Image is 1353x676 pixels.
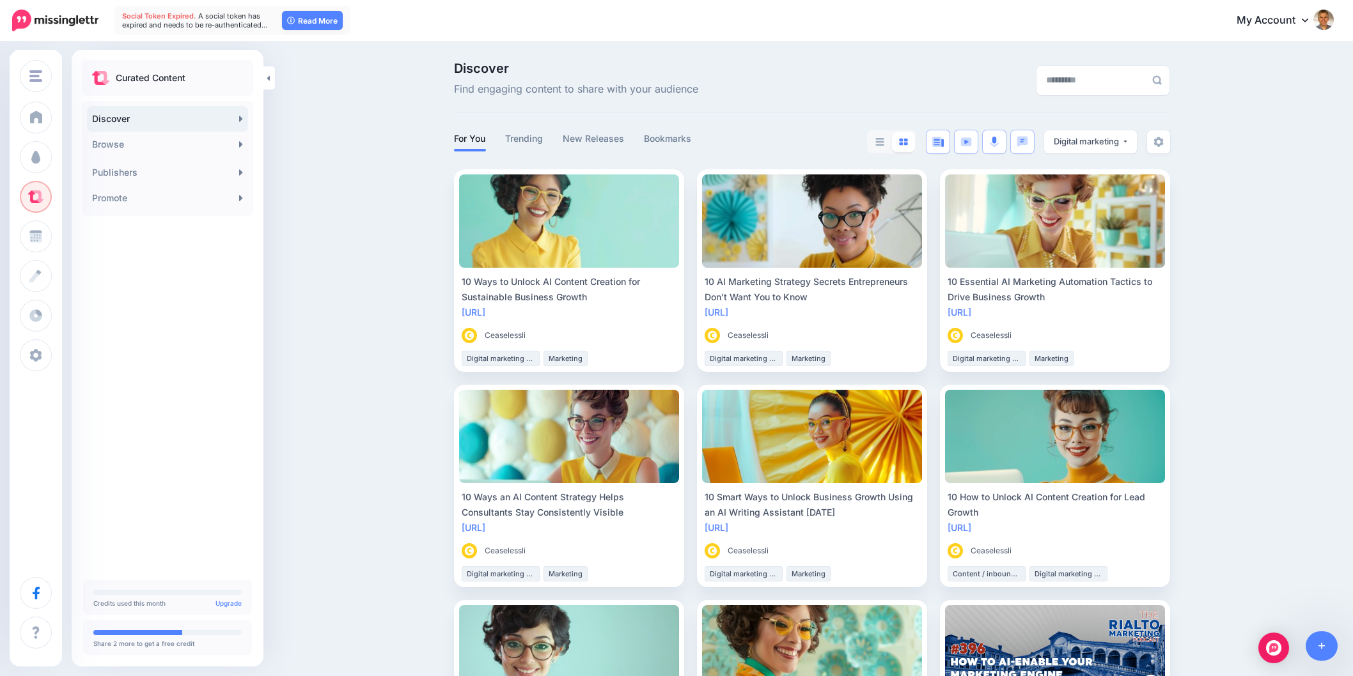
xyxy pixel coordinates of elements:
a: For You [454,131,486,146]
span: Ceaselessli [971,544,1012,557]
p: Curated Content [116,70,185,86]
span: Ceaselessli [728,544,769,557]
span: Ceaselessli [485,329,526,342]
li: Digital marketing strategy [462,351,540,366]
a: [URL] [462,522,485,533]
div: 10 Ways an AI Content Strategy Helps Consultants Stay Consistently Visible [462,489,677,520]
a: [URL] [705,522,728,533]
a: Promote [87,185,248,211]
img: settings-grey.png [1154,137,1164,147]
li: Marketing [786,351,831,366]
img: MQSJWLHJCKXV2AQVWKGQBXABK9I9LYSZ_thumb.gif [948,543,963,558]
img: MQSJWLHJCKXV2AQVWKGQBXABK9I9LYSZ_thumb.gif [948,328,963,343]
img: grid-blue.png [899,138,908,146]
img: chat-square-blue.png [1017,136,1028,147]
span: Social Token Expired. [122,12,196,20]
a: Publishers [87,160,248,185]
div: Digital marketing strategy [1054,135,1122,148]
img: menu.png [29,70,42,82]
li: Digital marketing strategy [948,351,1026,366]
a: [URL] [948,307,971,318]
div: Open Intercom Messenger [1258,633,1289,663]
a: [URL] [948,522,971,533]
img: Missinglettr [12,10,98,31]
li: Digital marketing strategy [705,566,783,581]
a: New Releases [563,131,625,146]
img: search-grey-6.png [1152,75,1162,85]
a: My Account [1224,5,1334,36]
div: 10 AI Marketing Strategy Secrets Entrepreneurs Don’t Want You to Know [705,274,919,305]
li: Digital marketing strategy [1029,566,1107,581]
img: MQSJWLHJCKXV2AQVWKGQBXABK9I9LYSZ_thumb.gif [462,543,477,558]
div: 10 Ways to Unlock AI Content Creation for Sustainable Business Growth [462,274,677,305]
li: Digital marketing strategy [705,351,783,366]
a: Bookmarks [644,131,692,146]
img: video-blue.png [960,137,972,146]
a: [URL] [462,307,485,318]
span: A social token has expired and needs to be re-authenticated… [122,12,268,29]
a: Discover [87,106,248,132]
img: article-blue.png [932,137,944,147]
button: Digital marketing strategy [1044,130,1137,153]
li: Marketing [1029,351,1074,366]
div: 10 How to Unlock AI Content Creation for Lead Growth [948,489,1162,520]
li: Digital marketing strategy [462,566,540,581]
div: 10 Smart Ways to Unlock Business Growth Using an AI Writing Assistant [DATE] [705,489,919,520]
div: 10 Essential AI Marketing Automation Tactics to Drive Business Growth [948,274,1162,305]
span: Discover [454,62,698,75]
img: list-grey.png [875,138,884,146]
a: Browse [87,132,248,157]
li: Content / inbound marketing [948,566,1026,581]
img: microphone.png [990,136,999,148]
li: Marketing [786,566,831,581]
img: curate.png [92,71,109,85]
a: [URL] [705,307,728,318]
span: Find engaging content to share with your audience [454,81,698,98]
span: Ceaselessli [728,329,769,342]
img: MQSJWLHJCKXV2AQVWKGQBXABK9I9LYSZ_thumb.gif [462,328,477,343]
a: Read More [282,11,343,30]
li: Marketing [544,351,588,366]
span: Ceaselessli [485,544,526,557]
li: Marketing [544,566,588,581]
img: MQSJWLHJCKXV2AQVWKGQBXABK9I9LYSZ_thumb.gif [705,543,720,558]
a: Trending [505,131,544,146]
img: MQSJWLHJCKXV2AQVWKGQBXABK9I9LYSZ_thumb.gif [705,328,720,343]
span: Ceaselessli [971,329,1012,342]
